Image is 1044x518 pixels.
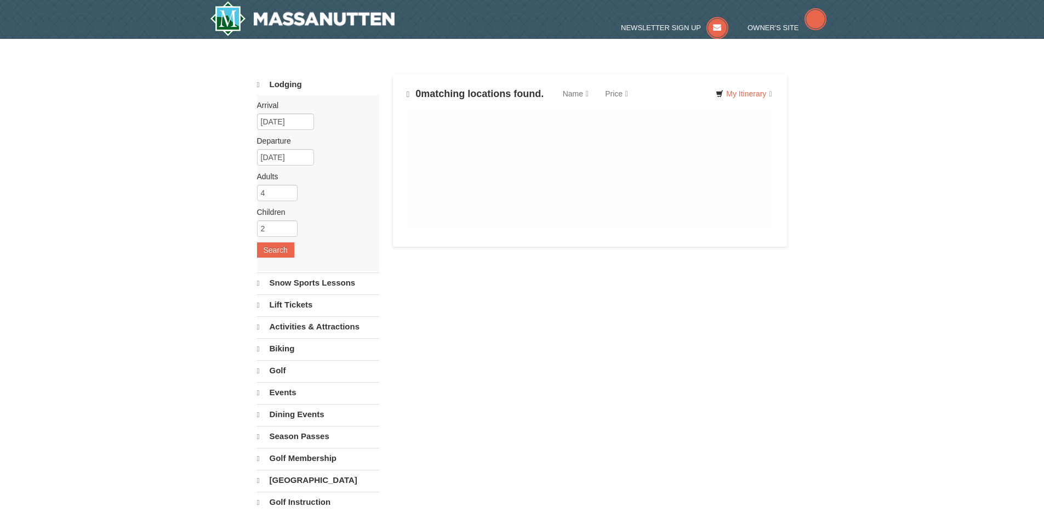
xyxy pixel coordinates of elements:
label: Adults [257,171,371,182]
strong: We are sorry! [415,117,464,126]
a: Biking [257,338,379,359]
a: Newsletter Sign Up [621,24,728,32]
button: Search [257,242,294,258]
a: Snow Sports Lessons [257,272,379,293]
a: Events [257,382,379,403]
a: [GEOGRAPHIC_DATA] [257,470,379,491]
span: Newsletter Sign Up [621,24,701,32]
a: My Itinerary [709,86,779,102]
a: Golf Membership [257,448,379,469]
label: Children [257,207,371,218]
span: Owner's Site [748,24,799,32]
img: Massanutten Resort Logo [210,1,395,36]
a: Lodging [257,75,379,95]
a: Lift Tickets [257,294,379,315]
a: Golf Instruction [257,492,379,513]
a: Activities & Attractions [257,316,379,337]
a: Massanutten Resort [210,1,395,36]
a: Owner's Site [748,24,826,32]
a: [EMAIL_ADDRESS][DOMAIN_NAME] [436,215,566,224]
label: Departure [257,135,371,146]
a: Season Passes [257,426,379,447]
label: Arrival [257,100,371,111]
div: Due to the dates selected or number of guests in your party we are not showing availability for y... [407,111,774,230]
a: Name [555,83,597,105]
a: Dining Events [257,404,379,425]
a: Price [597,83,636,105]
a: Golf [257,360,379,381]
